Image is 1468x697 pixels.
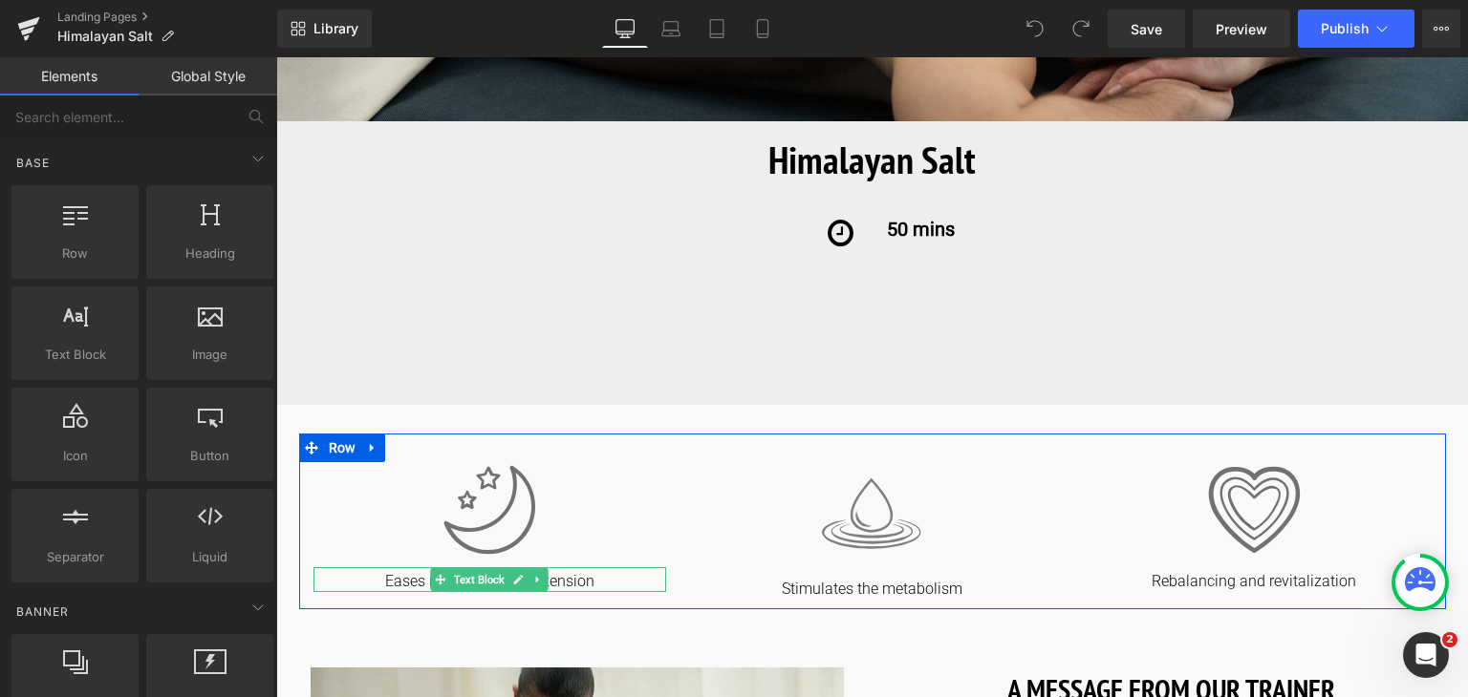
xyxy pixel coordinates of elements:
img: gem pages image [166,405,262,500]
img: gem pages image [931,405,1026,500]
span: Icon [17,446,133,466]
span: Separator [17,547,133,567]
img: gem pages image [545,405,647,507]
h1: A MESSAGE FROM OUR TRAINER [599,610,1193,653]
span: Heading [152,243,268,264]
a: Tablet [694,10,740,48]
a: Landing Pages [57,10,277,25]
a: Global Style [139,57,277,95]
button: Undo [1016,10,1054,48]
iframe: Intercom live chat [1403,632,1449,678]
span: Save [1131,19,1162,39]
span: 2 [1442,632,1457,647]
span: Liquid [152,547,268,567]
span: Row [48,376,85,405]
a: Expand / Collapse [252,511,272,534]
p: Stimulates the metabolism [419,522,772,542]
span: Text Block [17,345,133,365]
button: More [1422,10,1460,48]
span: Library [313,20,358,37]
a: Mobile [740,10,786,48]
span: Row [17,243,133,264]
a: Laptop [648,10,694,48]
button: Redo [1062,10,1100,48]
a: Desktop [602,10,648,48]
span: Image [152,345,268,365]
button: Publish [1298,10,1414,48]
strong: 50 mins [611,160,679,183]
a: Expand / Collapse [84,376,109,405]
span: Text Block [175,511,233,534]
span: Banner [14,602,71,621]
a: Preview [1193,10,1290,48]
p: Rebalancing and revitalization [801,515,1155,535]
span: Preview [1216,19,1267,39]
span: Publish [1321,21,1369,36]
a: New Library [277,10,372,48]
span: Base [14,154,52,172]
span: Button [152,446,268,466]
b: Himalayan Salt [492,77,700,127]
span: Himalayan Salt [57,29,153,44]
